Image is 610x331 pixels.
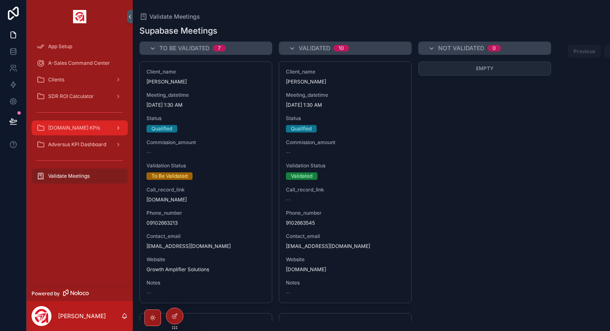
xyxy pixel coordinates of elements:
span: Validation Status [286,162,405,169]
span: Meeting_datetime [146,92,265,98]
div: 0 [493,45,496,51]
span: Client_name [286,320,405,327]
span: Contact_email [146,233,265,240]
span: Meeting_datetime [286,92,405,98]
a: App Setup [32,39,128,54]
span: Validate Meetings [149,12,200,21]
span: Call_record_link [286,186,405,193]
span: -- [286,196,291,203]
span: Clients [48,76,64,83]
span: [DATE] 1:30 AM [146,102,265,108]
span: Commission_amount [146,139,265,146]
a: Client_name[PERSON_NAME]Meeting_datetime[DATE] 1:30 AMStatusQualifiedCommission_amount--Validatio... [139,61,272,303]
span: -- [286,289,291,296]
span: 9102663545 [286,220,405,226]
div: Validated [291,172,312,180]
div: Qualified [151,125,172,132]
span: Adversus KPI Dashboard [48,141,106,148]
a: Validate Meetings [139,12,200,21]
span: Powered by [32,290,60,297]
span: [DOMAIN_NAME] [146,196,265,203]
p: [PERSON_NAME] [58,312,106,320]
a: Clients [32,72,128,87]
span: Not Validated [438,44,484,52]
span: Website [286,256,405,263]
span: Client_name [146,69,265,75]
div: To Be Validated [151,172,188,180]
span: -- [286,149,291,156]
div: Qualified [291,125,312,132]
span: Phone_number [286,210,405,216]
span: -- [146,289,151,296]
span: [PERSON_NAME] [146,78,265,85]
span: [EMAIL_ADDRESS][DOMAIN_NAME] [146,243,265,250]
a: SDR ROI Calculator [32,89,128,104]
span: Notes [286,280,405,286]
div: scrollable content [27,33,133,194]
a: Powered by [27,286,133,301]
a: Adversus KPI Dashboard [32,137,128,152]
span: [DOMAIN_NAME] KPIs [48,125,100,131]
span: Validated [299,44,330,52]
span: Contact_email [286,233,405,240]
div: 7 [218,45,221,51]
span: Status [286,115,405,122]
div: 10 [339,45,344,51]
span: -- [146,149,151,156]
a: Client_name[PERSON_NAME]Meeting_datetime[DATE] 1:30 AMStatusQualifiedCommission_amount--Validatio... [279,61,412,303]
span: Call_record_link [146,186,265,193]
span: Notes [146,280,265,286]
a: Validate Meetings [32,169,128,184]
span: Client_name [146,320,265,327]
a: [DOMAIN_NAME] KPIs [32,120,128,135]
span: Client_name [286,69,405,75]
span: Growth Amplifier Solutions [146,266,265,273]
span: App Setup [48,43,72,50]
span: To Be Validated [159,44,210,52]
span: A-Sales Command Center [48,60,110,66]
span: [DOMAIN_NAME] [286,266,405,273]
span: SDR ROI Calculator [48,93,94,100]
span: [DATE] 1:30 AM [286,102,405,108]
span: Website [146,256,265,263]
span: Phone_number [146,210,265,216]
h1: Supabase Meetings [139,25,217,37]
span: [EMAIL_ADDRESS][DOMAIN_NAME] [286,243,405,250]
span: Commission_amount [286,139,405,146]
img: App logo [73,10,86,23]
span: Validate Meetings [48,173,90,179]
span: Empty [476,65,493,71]
span: [PERSON_NAME] [286,78,405,85]
span: Status [146,115,265,122]
a: A-Sales Command Center [32,56,128,71]
span: 09102663213 [146,220,265,226]
span: Validation Status [146,162,265,169]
